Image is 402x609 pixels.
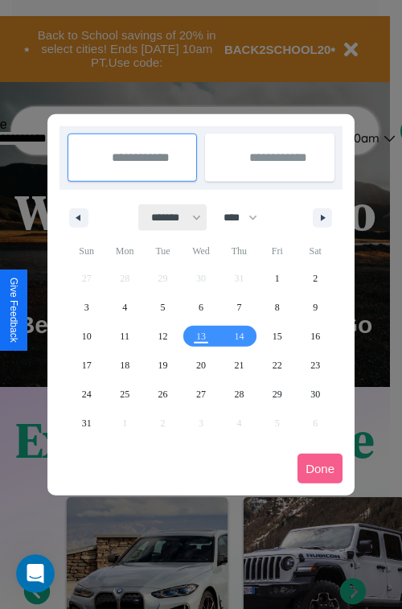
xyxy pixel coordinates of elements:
[82,409,92,438] span: 31
[8,278,19,343] div: Give Feedback
[105,380,143,409] button: 25
[82,322,92,351] span: 10
[273,351,282,380] span: 22
[182,380,219,409] button: 27
[220,322,258,351] button: 14
[220,380,258,409] button: 28
[297,264,334,293] button: 2
[105,322,143,351] button: 11
[158,380,168,409] span: 26
[182,293,219,322] button: 6
[68,293,105,322] button: 3
[310,351,320,380] span: 23
[196,351,206,380] span: 20
[273,322,282,351] span: 15
[220,293,258,322] button: 7
[120,380,129,409] span: 25
[120,351,129,380] span: 18
[68,351,105,380] button: 17
[144,322,182,351] button: 12
[220,351,258,380] button: 21
[275,293,280,322] span: 8
[234,322,244,351] span: 14
[196,380,206,409] span: 27
[273,380,282,409] span: 29
[105,293,143,322] button: 4
[182,322,219,351] button: 13
[258,322,296,351] button: 15
[68,380,105,409] button: 24
[313,293,318,322] span: 9
[105,238,143,264] span: Mon
[84,293,89,322] span: 3
[158,322,168,351] span: 12
[258,264,296,293] button: 1
[105,351,143,380] button: 18
[199,293,203,322] span: 6
[144,380,182,409] button: 26
[196,322,206,351] span: 13
[120,322,129,351] span: 11
[82,351,92,380] span: 17
[297,380,334,409] button: 30
[297,238,334,264] span: Sat
[68,322,105,351] button: 10
[220,238,258,264] span: Thu
[310,380,320,409] span: 30
[144,238,182,264] span: Tue
[258,293,296,322] button: 8
[144,351,182,380] button: 19
[16,554,55,593] iframe: Intercom live chat
[297,293,334,322] button: 9
[313,264,318,293] span: 2
[82,380,92,409] span: 24
[234,351,244,380] span: 21
[258,380,296,409] button: 29
[158,351,168,380] span: 19
[297,454,343,483] button: Done
[236,293,241,322] span: 7
[161,293,166,322] span: 5
[68,238,105,264] span: Sun
[297,322,334,351] button: 16
[234,380,244,409] span: 28
[68,409,105,438] button: 31
[258,238,296,264] span: Fri
[144,293,182,322] button: 5
[122,293,127,322] span: 4
[182,238,219,264] span: Wed
[182,351,219,380] button: 20
[258,351,296,380] button: 22
[310,322,320,351] span: 16
[275,264,280,293] span: 1
[297,351,334,380] button: 23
